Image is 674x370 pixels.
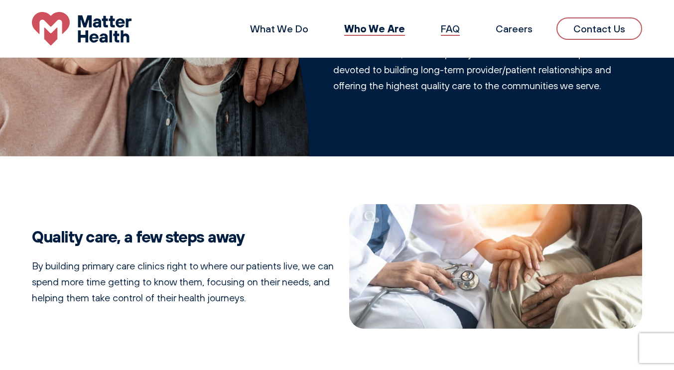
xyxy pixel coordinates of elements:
a: Careers [496,22,533,35]
a: FAQ [441,22,460,35]
a: What We Do [250,22,308,35]
a: Contact Us [556,17,642,40]
h2: Quality care, a few steps away [32,227,337,246]
p: By building primary care clinics right to where our patients live, we can spend more time getting... [32,258,337,306]
p: Our world-class, interdisciplinary teams of medical care specialists are devoted to building long... [333,46,643,94]
a: Who We Are [344,22,405,35]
